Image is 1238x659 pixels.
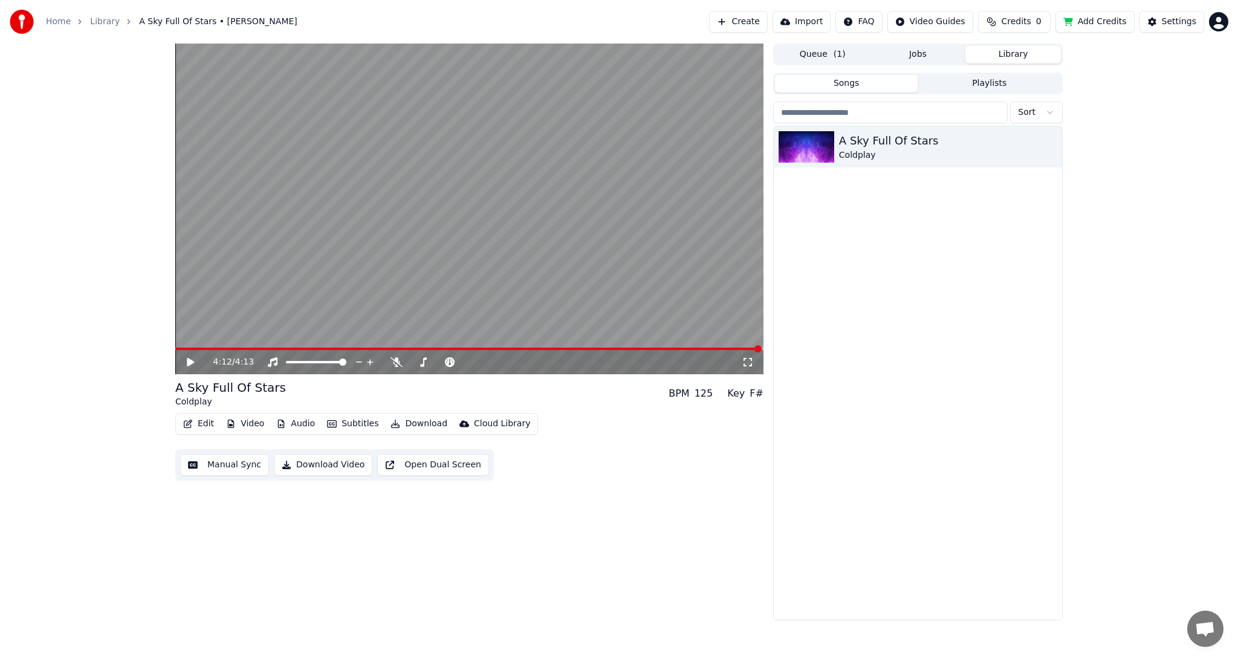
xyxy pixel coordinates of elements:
button: Songs [775,75,918,93]
div: Settings [1162,16,1196,28]
div: F# [750,386,763,401]
div: A Sky Full Of Stars [839,132,1057,149]
div: Cloud Library [474,418,530,430]
img: youka [10,10,34,34]
span: Sort [1018,106,1035,118]
a: 开放式聊天 [1187,611,1223,647]
span: A Sky Full Of Stars • [PERSON_NAME] [139,16,297,28]
button: Add Credits [1055,11,1135,33]
button: Video Guides [887,11,973,33]
button: Download [386,415,452,432]
button: Create [709,11,768,33]
button: Audio [271,415,320,432]
button: Subtitles [322,415,383,432]
span: 4:12 [213,356,232,368]
span: 4:13 [235,356,254,368]
a: Home [46,16,71,28]
button: Credits0 [978,11,1051,33]
nav: breadcrumb [46,16,297,28]
span: 0 [1036,16,1042,28]
button: Open Dual Screen [377,454,489,476]
div: / [213,356,242,368]
button: Settings [1139,11,1204,33]
button: Import [773,11,831,33]
button: FAQ [835,11,882,33]
button: Manual Sync [180,454,269,476]
button: Jobs [870,46,966,63]
button: Video [221,415,269,432]
button: Playlists [918,75,1061,93]
div: Key [727,386,745,401]
div: A Sky Full Of Stars [175,379,286,396]
button: Library [965,46,1061,63]
div: Coldplay [175,396,286,408]
button: Download Video [274,454,372,476]
a: Library [90,16,120,28]
div: BPM [669,386,689,401]
button: Queue [775,46,870,63]
span: Credits [1001,16,1031,28]
button: Edit [178,415,219,432]
div: 125 [695,386,713,401]
span: ( 1 ) [834,48,846,60]
div: Coldplay [839,149,1057,161]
